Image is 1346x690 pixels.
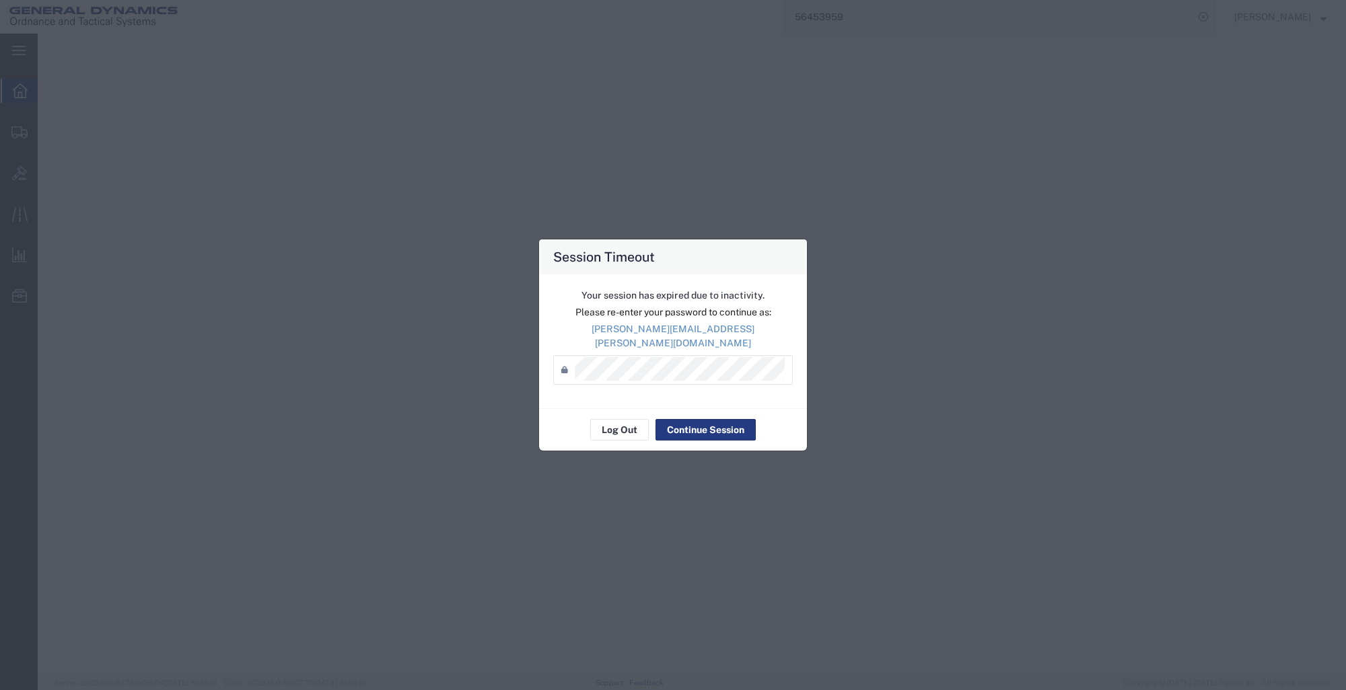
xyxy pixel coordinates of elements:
[656,419,756,440] button: Continue Session
[553,322,793,350] p: [PERSON_NAME][EMAIL_ADDRESS][PERSON_NAME][DOMAIN_NAME]
[553,247,655,266] h4: Session Timeout
[590,419,649,440] button: Log Out
[553,289,793,303] p: Your session has expired due to inactivity.
[553,305,793,319] p: Please re-enter your password to continue as:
